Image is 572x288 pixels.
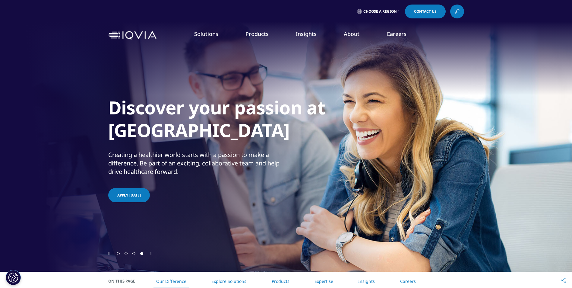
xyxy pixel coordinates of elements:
[387,30,406,37] a: Careers
[108,151,285,176] div: Creating a healthier world starts with a passion to make a difference. Be part of an exciting, co...
[108,278,141,284] span: On This Page
[150,251,152,256] div: Next slide
[156,278,186,284] a: Our Difference
[245,30,269,37] a: Products
[296,30,317,37] a: Insights
[125,252,128,255] span: Go to slide 2
[132,252,135,255] span: Go to slide 3
[108,31,156,40] img: IQVIA Healthcare Information Technology and Pharma Clinical Research Company
[117,193,141,198] span: APPLY [DATE]
[108,251,110,256] div: Previous slide
[194,30,218,37] a: Solutions
[211,278,246,284] a: Explore Solutions
[358,278,375,284] a: Insights
[405,5,446,18] a: Contact Us
[314,278,333,284] a: Expertise
[108,45,464,251] div: 4 / 4
[159,21,464,50] nav: Primary
[6,270,21,285] button: Cookies Settings
[414,10,437,13] span: Contact Us
[272,278,289,284] a: Products
[108,96,334,145] h1: Discover your passion at [GEOGRAPHIC_DATA]
[363,9,397,14] span: Choose a Region
[140,252,143,255] span: Go to slide 4
[117,252,120,255] span: Go to slide 1
[344,30,359,37] a: About
[108,188,150,202] a: APPLY [DATE]
[400,278,416,284] a: Careers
